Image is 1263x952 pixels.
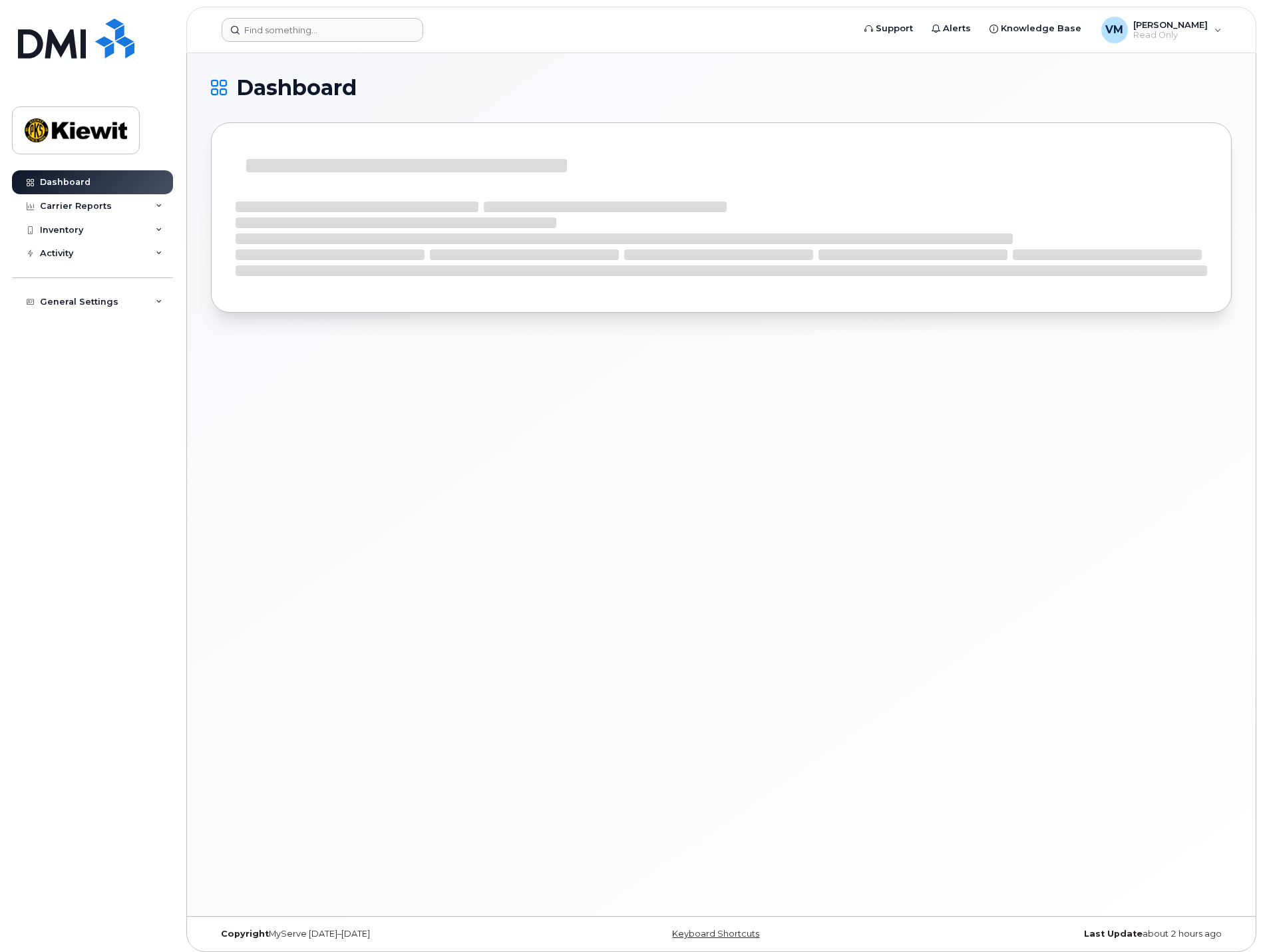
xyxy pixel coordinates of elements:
div: MyServe [DATE]–[DATE] [211,929,551,939]
span: Dashboard [236,78,357,98]
iframe: Messenger Launcher [1205,894,1253,942]
strong: Copyright [221,929,269,939]
div: about 2 hours ago [892,929,1232,939]
a: Keyboard Shortcuts [672,929,759,939]
strong: Last Update [1084,929,1143,939]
